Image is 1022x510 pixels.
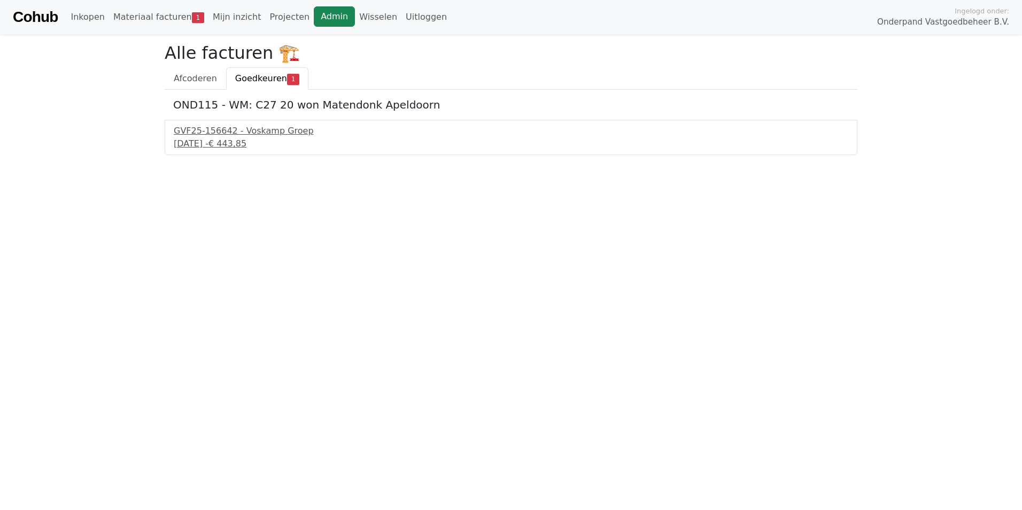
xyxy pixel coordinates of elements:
[165,43,857,63] h2: Alle facturen 🏗️
[165,67,226,90] a: Afcoderen
[192,12,204,23] span: 1
[355,6,401,28] a: Wisselen
[208,138,246,149] span: € 443,85
[235,73,287,83] span: Goedkeuren
[287,74,299,84] span: 1
[174,137,848,150] div: [DATE] -
[109,6,208,28] a: Materiaal facturen1
[174,125,848,150] a: GVF25-156642 - Voskamp Groep[DATE] -€ 443,85
[226,67,308,90] a: Goedkeuren1
[13,4,58,30] a: Cohub
[877,16,1009,28] span: Onderpand Vastgoedbeheer B.V.
[208,6,266,28] a: Mijn inzicht
[955,6,1009,16] span: Ingelogd onder:
[401,6,451,28] a: Uitloggen
[173,98,849,111] h5: OND115 - WM: C27 20 won Matendonk Apeldoorn
[66,6,109,28] a: Inkopen
[174,73,217,83] span: Afcoderen
[314,6,355,27] a: Admin
[265,6,314,28] a: Projecten
[174,125,848,137] div: GVF25-156642 - Voskamp Groep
